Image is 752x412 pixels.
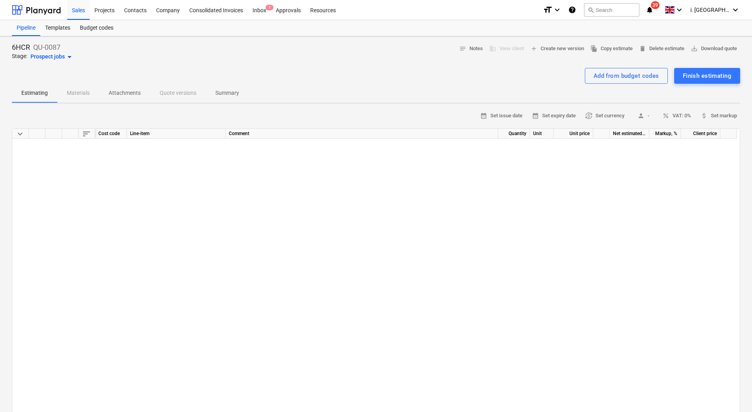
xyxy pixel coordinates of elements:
[12,52,27,62] p: Stage:
[127,129,226,139] div: Line-item
[691,45,698,52] span: save_alt
[594,71,659,81] div: Add from budget codes
[701,112,708,119] span: attach_money
[637,112,645,119] span: person
[530,129,554,139] div: Unit
[12,43,30,52] p: 6HCR
[646,5,654,15] i: notifications
[649,129,681,139] div: Markup, %
[634,111,653,120] span: -
[681,129,720,139] div: Client price
[639,44,684,53] span: Delete estimate
[82,129,91,139] span: Sort rows within table
[675,5,684,15] i: keyboard_arrow_down
[568,5,576,15] i: Knowledge base
[690,7,730,13] span: i. [GEOGRAPHIC_DATA]
[40,20,75,36] a: Templates
[21,89,48,97] p: Estimating
[75,20,118,36] a: Budget codes
[532,111,576,120] span: Set expiry date
[480,111,522,120] span: Set issue date
[662,112,669,119] span: percent
[33,43,60,52] p: QU-0087
[683,71,731,81] div: Finish estimating
[651,1,660,9] span: 39
[697,110,740,122] button: Set markup
[477,110,526,122] button: Set issue date
[480,112,487,119] span: calendar_month
[712,374,752,412] iframe: Chat Widget
[662,111,691,120] span: VAT: 0%
[701,111,737,120] span: Set markup
[585,112,592,119] span: currency_exchange
[266,5,273,10] span: 1
[587,43,636,55] button: Copy estimate
[674,68,740,84] button: Finish estimating
[691,44,737,53] span: Download quote
[636,43,688,55] button: Delete estimate
[15,129,25,139] span: Collapse all categories
[585,111,624,120] span: Set currency
[590,45,597,52] span: file_copy
[527,43,587,55] button: Create new version
[585,68,668,84] button: Add from budget codes
[588,7,594,13] span: search
[639,45,646,52] span: delete
[215,89,239,97] p: Summary
[582,110,628,122] button: Set currency
[532,112,539,119] span: calendar_month
[731,5,740,15] i: keyboard_arrow_down
[12,20,40,36] a: Pipeline
[529,110,579,122] button: Set expiry date
[459,44,483,53] span: Notes
[530,44,584,53] span: Create new version
[65,52,74,62] span: arrow_drop_down
[95,129,127,139] div: Cost code
[554,129,593,139] div: Unit price
[659,110,694,122] button: VAT: 0%
[631,110,656,122] button: -
[543,5,552,15] i: format_size
[459,45,466,52] span: notes
[226,129,498,139] div: Comment
[530,45,537,52] span: add
[30,52,74,62] div: Prospect jobs
[688,43,740,55] button: Download quote
[498,129,530,139] div: Quantity
[456,43,486,55] button: Notes
[584,3,639,17] button: Search
[109,89,141,97] p: Attachments
[552,5,562,15] i: keyboard_arrow_down
[610,129,649,139] div: Net estimated cost
[590,44,633,53] span: Copy estimate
